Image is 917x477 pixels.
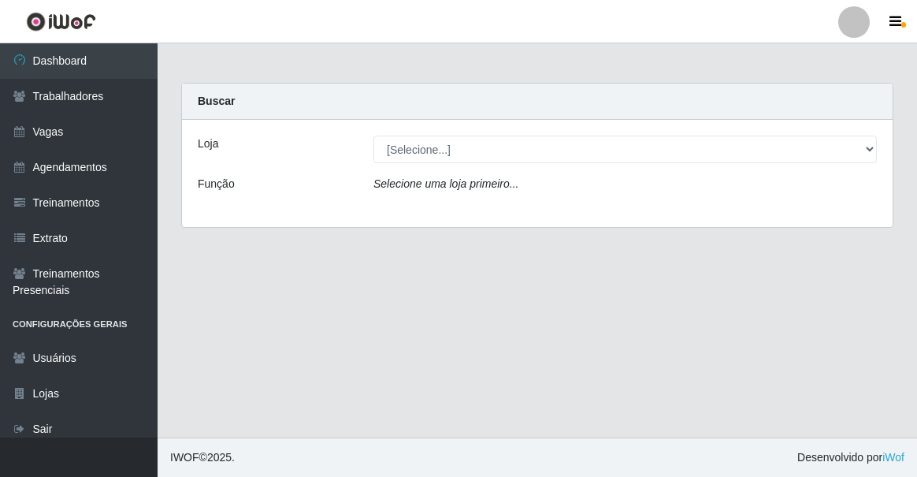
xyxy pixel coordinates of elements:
span: IWOF [170,451,199,464]
a: iWof [882,451,904,464]
span: © 2025 . [170,449,235,466]
label: Loja [198,136,218,152]
label: Função [198,176,235,192]
img: CoreUI Logo [26,12,96,32]
i: Selecione uma loja primeiro... [373,177,518,190]
strong: Buscar [198,95,235,107]
span: Desenvolvido por [797,449,904,466]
